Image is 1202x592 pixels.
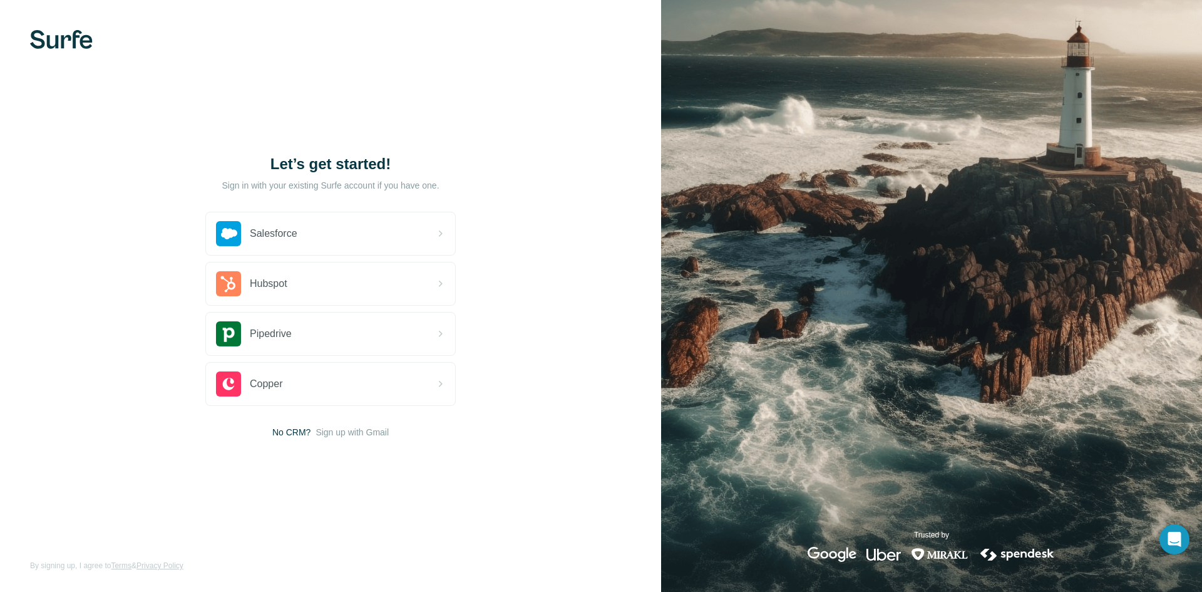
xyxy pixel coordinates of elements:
img: salesforce's logo [216,221,241,246]
span: Pipedrive [250,326,292,341]
img: hubspot's logo [216,271,241,296]
span: Hubspot [250,276,287,291]
a: Privacy Policy [136,561,183,570]
span: Salesforce [250,226,297,241]
h1: Let’s get started! [205,154,456,174]
img: uber's logo [866,547,901,562]
img: pipedrive's logo [216,321,241,346]
span: By signing up, I agree to & [30,560,183,571]
a: Terms [111,561,131,570]
p: Trusted by [914,529,949,541]
div: Open Intercom Messenger [1159,524,1189,554]
img: Surfe's logo [30,30,93,49]
span: Copper [250,376,282,392]
img: spendesk's logo [979,547,1056,562]
button: Sign up with Gmail [316,426,389,439]
img: mirakl's logo [911,547,968,562]
img: google's logo [808,547,856,562]
img: copper's logo [216,371,241,397]
span: No CRM? [272,426,311,439]
p: Sign in with your existing Surfe account if you have one. [222,179,439,192]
